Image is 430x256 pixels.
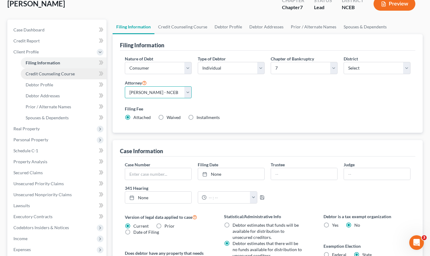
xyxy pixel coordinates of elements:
label: Filing Fee [125,106,410,112]
span: Personal Property [13,137,48,142]
a: Executory Contracts [9,211,107,222]
a: Debtor Profile [211,20,246,34]
a: Filing Information [21,57,107,68]
label: Version of legal data applied to case [125,213,212,221]
div: NCEB [342,4,364,11]
a: Secured Claims [9,167,107,178]
label: District [344,56,358,62]
span: Debtor estimates that funds will be available for distribution to unsecured creditors. [233,222,299,240]
span: 7 [300,4,303,10]
label: Type of Debtor [198,56,226,62]
span: Lawsuits [13,203,30,208]
span: Prior / Alternate Names [26,104,71,109]
div: Case Information [120,147,163,155]
label: Judge [344,161,355,168]
span: Property Analysis [13,159,47,164]
span: Installments [197,115,220,120]
label: Attorney [125,79,147,86]
span: Client Profile [13,49,39,54]
a: Schedule C-1 [9,145,107,156]
a: Filing Information [113,20,154,34]
input: -- : -- [207,192,250,203]
span: Real Property [13,126,40,131]
a: Debtor Addresses [246,20,287,34]
iframe: Intercom live chat [409,235,424,250]
a: None [198,168,264,180]
a: Debtor Profile [21,79,107,90]
a: Spouses & Dependents [21,112,107,123]
label: Debtor is a tax exempt organization [323,213,410,220]
a: Prior / Alternate Names [21,101,107,112]
input: -- [344,168,410,180]
a: Unsecured Nonpriority Claims [9,189,107,200]
span: Credit Report [13,38,40,43]
div: Filing Information [120,41,164,49]
div: Chapter [282,4,304,11]
a: Unsecured Priority Claims [9,178,107,189]
a: Credit Counseling Course [154,20,211,34]
label: Nature of Debt [125,56,153,62]
label: 341 Hearing [122,185,268,191]
a: Spouses & Dependents [340,20,390,34]
label: Chapter of Bankruptcy [271,56,314,62]
span: Credit Counseling Course [26,71,75,76]
span: Income [13,236,27,241]
label: Exemption Election [323,243,410,249]
label: Trustee [271,161,285,168]
a: Lawsuits [9,200,107,211]
a: Property Analysis [9,156,107,167]
span: Unsecured Priority Claims [13,181,64,186]
span: Filing Information [26,60,60,65]
span: Debtor Addresses [26,93,60,98]
span: Yes [332,222,338,228]
span: Expenses [13,247,31,252]
a: Debtor Addresses [21,90,107,101]
input: Enter case number... [125,168,191,180]
a: Credit Report [9,35,107,46]
a: Case Dashboard [9,24,107,35]
input: -- [271,168,337,180]
span: Debtor Profile [26,82,53,87]
a: None [125,192,191,203]
span: Secured Claims [13,170,43,175]
span: Case Dashboard [13,27,45,32]
span: No [354,222,360,228]
span: Current [133,223,149,229]
div: Lead [314,4,332,11]
label: Case Number [125,161,150,168]
span: Unsecured Nonpriority Claims [13,192,72,197]
span: Date of Filing [133,229,159,235]
span: Schedule C-1 [13,148,38,153]
span: Attached [133,115,151,120]
span: Waived [167,115,181,120]
span: Executory Contracts [13,214,52,219]
span: Spouses & Dependents [26,115,69,120]
a: Prior / Alternate Names [287,20,340,34]
span: Codebtors Insiders & Notices [13,225,69,230]
span: Prior [164,223,175,229]
label: Filing Date [198,161,218,168]
a: Credit Counseling Course [21,68,107,79]
span: 3 [422,235,427,240]
label: Statistical/Administrative Info [224,213,311,220]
